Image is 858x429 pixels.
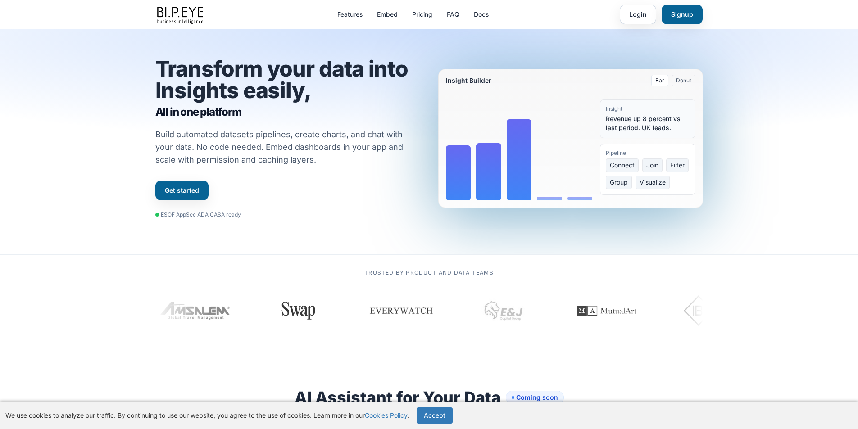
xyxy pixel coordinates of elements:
div: Bar chart [446,99,593,200]
img: EJ Capital [480,288,525,333]
a: Pricing [412,10,432,19]
span: Connect [606,158,639,172]
h1: Transform your data into Insights easily, [155,58,420,119]
h2: AI Assistant for Your Data [295,388,563,406]
span: Coming soon [506,391,563,404]
img: MutualArt [564,288,645,333]
div: ESOF AppSec ADA CASA ready [155,211,241,218]
div: Insight [606,105,690,113]
img: Swap [276,302,318,320]
div: Revenue up 8 percent vs last period. UK leads. [606,114,690,132]
span: Join [642,158,663,172]
a: Cookies Policy [365,411,407,419]
span: Group [606,176,632,189]
span: Filter [666,158,689,172]
a: Embed [377,10,398,19]
a: Docs [474,10,489,19]
p: We use cookies to analyze our traffic. By continuing to use our website, you agree to the use of ... [5,411,409,420]
img: IBI [682,293,733,329]
a: FAQ [447,10,459,19]
div: Insight Builder [446,76,491,85]
img: Everywatch [367,297,432,324]
span: Visualize [636,176,670,189]
a: Get started [155,181,209,200]
span: All in one platform [155,105,420,119]
button: Donut [672,75,695,86]
a: Login [620,5,656,24]
div: Pipeline [606,149,690,157]
p: Trusted by product and data teams [155,269,703,276]
a: Features [337,10,363,19]
a: Signup [662,5,703,24]
img: bipeye-logo [155,5,207,25]
button: Bar [651,75,668,86]
button: Accept [417,407,453,424]
img: Amsalem [159,302,230,320]
p: Build automated datasets pipelines, create charts, and chat with your data. No code needed. Embed... [155,128,415,166]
